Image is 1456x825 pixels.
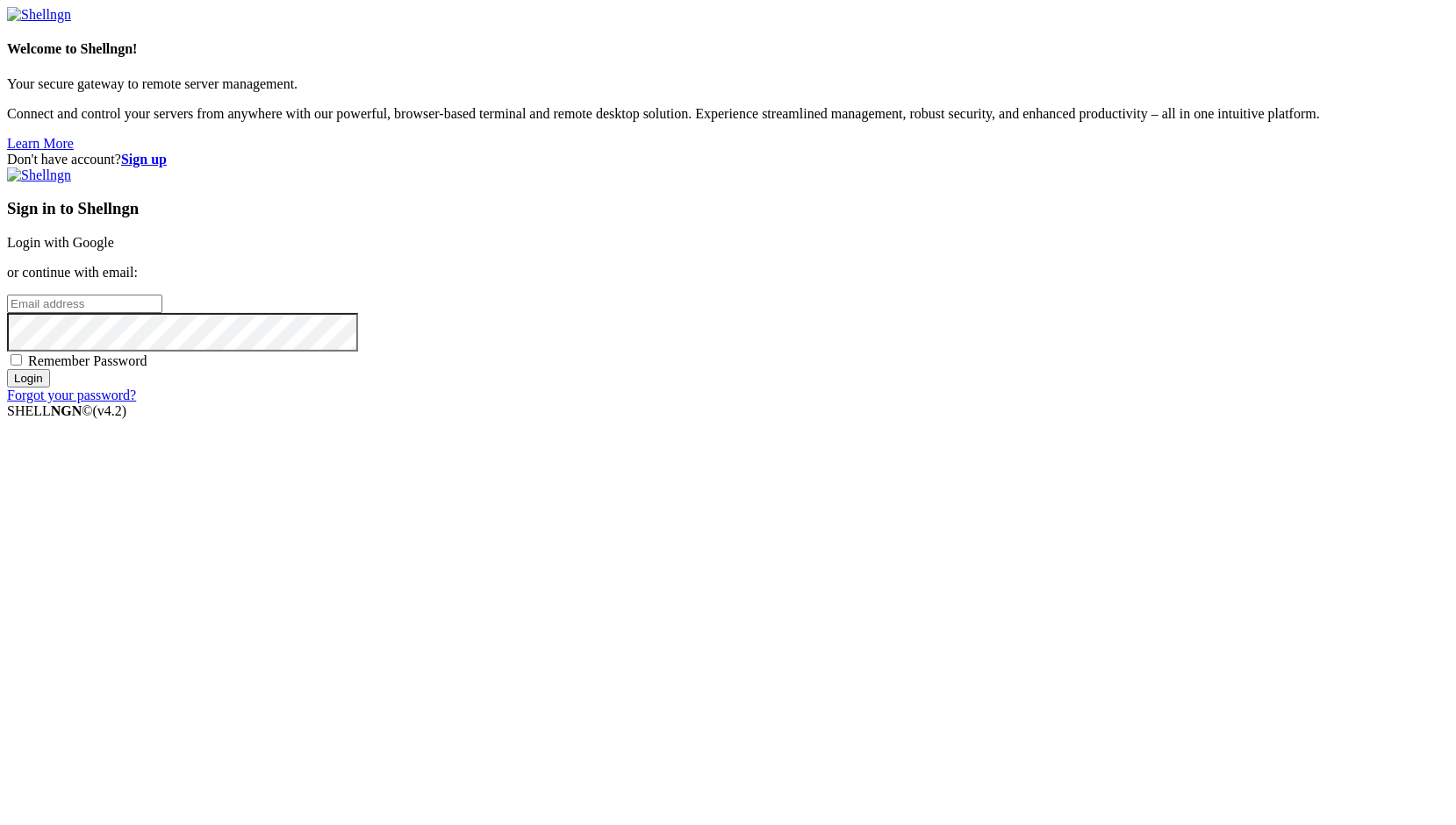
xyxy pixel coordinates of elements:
[7,41,1449,57] h4: Welcome to Shellngn!
[7,76,1449,92] p: Your secure gateway to remote server management.
[7,152,1449,167] div: Don't have account?
[7,403,126,418] span: SHELL ©
[7,265,1449,281] p: or continue with email:
[121,152,167,167] a: Sign up
[93,403,127,418] span: 4.2.0
[7,235,114,250] a: Login with Google
[7,369,50,388] input: Login
[28,353,147,368] span: Remember Password
[11,354,22,366] input: Remember Password
[7,167,71,183] img: Shellngn
[7,106,1449,122] p: Connect and control your servers from anywhere with our powerful, browser-based terminal and remo...
[51,403,82,418] b: NGN
[7,7,71,23] img: Shellngn
[7,136,74,151] a: Learn More
[7,295,162,313] input: Email address
[7,388,136,402] a: Forgot your password?
[7,199,1449,218] h3: Sign in to Shellngn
